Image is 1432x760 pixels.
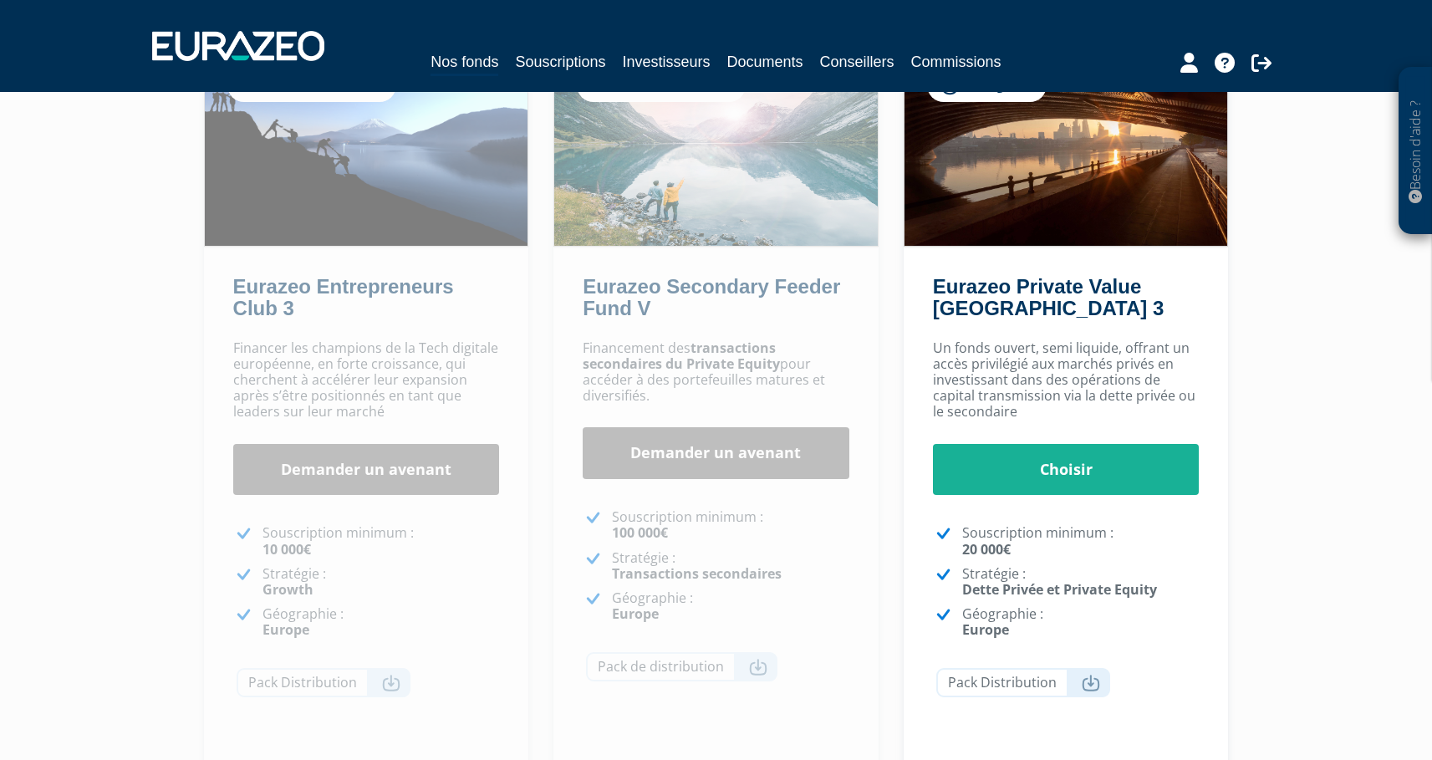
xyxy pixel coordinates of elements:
[233,275,454,319] a: Eurazeo Entrepreneurs Club 3
[586,652,777,681] a: Pack de distribution
[233,340,500,421] p: Financer les champions de la Tech digitale européenne, en forte croissance, qui cherchent à accél...
[262,525,500,557] p: Souscription minimum :
[612,523,668,542] strong: 100 000€
[205,50,528,246] img: Eurazeo Entrepreneurs Club 3
[612,604,659,623] strong: Europe
[933,444,1200,496] a: Choisir
[933,275,1164,319] a: Eurazeo Private Value [GEOGRAPHIC_DATA] 3
[612,550,849,582] p: Stratégie :
[936,668,1110,697] a: Pack Distribution
[962,540,1011,559] strong: 20 000€
[262,606,500,638] p: Géographie :
[262,540,311,559] strong: 10 000€
[583,339,780,373] strong: transactions secondaires du Private Equity
[262,566,500,598] p: Stratégie :
[515,50,605,74] a: Souscriptions
[233,444,500,496] a: Demander un avenant
[727,50,803,74] a: Documents
[262,580,313,599] strong: Growth
[583,427,849,479] a: Demander un avenant
[962,580,1157,599] strong: Dette Privée et Private Equity
[905,50,1228,246] img: Eurazeo Private Value Europe 3
[554,50,878,246] img: Eurazeo Secondary Feeder Fund V
[152,31,324,61] img: 1732889491-logotype_eurazeo_blanc_rvb.png
[583,275,840,319] a: Eurazeo Secondary Feeder Fund V
[933,340,1200,421] p: Un fonds ouvert, semi liquide, offrant un accès privilégié aux marchés privés en investissant dan...
[911,50,1001,74] a: Commissions
[820,50,894,74] a: Conseillers
[962,606,1200,638] p: Géographie :
[612,509,849,541] p: Souscription minimum :
[962,525,1200,557] p: Souscription minimum :
[622,50,710,74] a: Investisseurs
[962,620,1009,639] strong: Europe
[237,668,410,697] a: Pack Distribution
[1406,76,1425,227] p: Besoin d'aide ?
[962,566,1200,598] p: Stratégie :
[431,50,498,76] a: Nos fonds
[583,340,849,405] p: Financement des pour accéder à des portefeuilles matures et diversifiés.
[262,620,309,639] strong: Europe
[612,590,849,622] p: Géographie :
[612,564,782,583] strong: Transactions secondaires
